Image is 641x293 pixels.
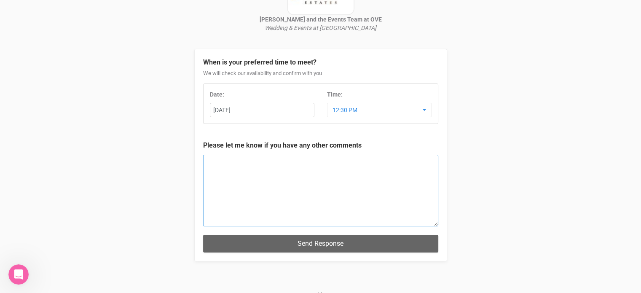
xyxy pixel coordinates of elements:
[203,70,438,84] div: We will check our availability and confirm with you
[203,58,438,67] legend: When is your preferred time to meet?
[203,141,438,151] legend: Please let me know if you have any other comments
[210,91,224,98] strong: Date:
[8,264,29,285] iframe: Intercom live chat
[260,16,382,23] strong: [PERSON_NAME] and the Events Team at OVE
[327,103,432,117] button: 12:30 PM
[333,106,421,114] span: 12:30 PM
[327,91,343,98] strong: Time:
[203,235,438,252] button: Send Response
[265,24,376,31] i: Wedding & Events at [GEOGRAPHIC_DATA]
[210,103,314,117] div: [DATE]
